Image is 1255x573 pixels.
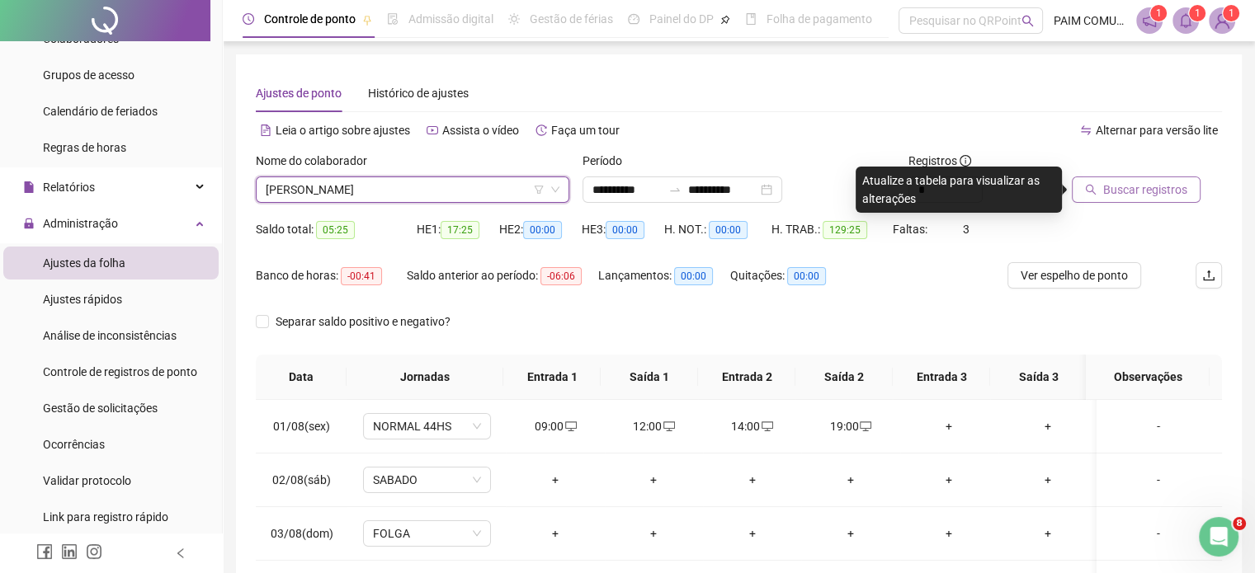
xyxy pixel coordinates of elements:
[767,12,872,26] span: Folha de pagamento
[347,355,503,400] th: Jornadas
[427,124,438,136] span: youtube
[564,420,577,432] span: desktop
[913,471,985,489] div: +
[1202,269,1215,282] span: upload
[990,355,1088,400] th: Saída 3
[503,355,601,400] th: Entrada 1
[1072,176,1201,203] button: Buscar registros
[373,467,481,492] span: SABADO
[1096,124,1218,137] span: Alternar para versão lite
[1080,124,1092,136] span: swap
[716,524,788,542] div: +
[771,220,892,239] div: H. TRAB.:
[662,420,675,432] span: desktop
[61,543,78,560] span: linkedin
[519,524,591,542] div: +
[1012,471,1083,489] div: +
[256,87,342,100] span: Ajustes de ponto
[1007,262,1141,289] button: Ver espelho de ponto
[266,177,559,202] span: INES RAVANELLO
[908,152,971,170] span: Registros
[43,293,122,306] span: Ajustes rápidos
[823,221,867,239] span: 129:25
[256,152,378,170] label: Nome do colaborador
[373,521,481,546] span: FOLGA
[276,124,410,137] span: Leia o artigo sobre ajustes
[1189,5,1205,21] sup: 1
[243,13,254,25] span: clock-circle
[730,266,851,285] div: Quitações:
[43,510,168,524] span: Link para registro rápido
[1150,5,1167,21] sup: 1
[1053,12,1126,30] span: PAIM COMUNICAÇÃO
[175,547,186,559] span: left
[960,155,971,167] span: info-circle
[273,420,330,433] span: 01/08(sex)
[408,12,493,26] span: Admissão digital
[674,267,713,285] span: 00:00
[716,471,788,489] div: +
[716,417,788,435] div: 14:00
[43,402,158,415] span: Gestão de solicitações
[523,221,562,239] span: 00:00
[858,420,871,432] span: desktop
[43,68,134,82] span: Grupos de acesso
[43,256,125,270] span: Ajustes da folha
[598,266,730,285] div: Lançamentos:
[893,223,930,236] span: Faltas:
[1085,184,1097,195] span: search
[1210,8,1234,33] img: 35620
[649,12,714,26] span: Painel do DP
[260,124,271,136] span: file-text
[43,438,105,451] span: Ocorrências
[256,220,417,239] div: Saldo total:
[856,167,1062,213] div: Atualize a tabela para visualizar as alterações
[1110,471,1207,489] div: -
[1142,13,1157,28] span: notification
[720,15,730,25] span: pushpin
[530,12,613,26] span: Gestão de férias
[913,524,985,542] div: +
[441,221,479,239] span: 17:25
[582,220,664,239] div: HE 3:
[709,221,748,239] span: 00:00
[551,124,620,137] span: Faça um tour
[1021,15,1034,27] span: search
[368,87,469,100] span: Histórico de ajustes
[269,312,457,331] span: Separar saldo positivo e negativo?
[1229,7,1234,19] span: 1
[1103,181,1187,199] span: Buscar registros
[1178,13,1193,28] span: bell
[760,420,773,432] span: desktop
[618,417,690,435] div: 12:00
[1099,368,1196,386] span: Observações
[534,185,544,195] span: filter
[519,471,591,489] div: +
[373,414,481,439] span: NORMAL 44HS
[256,355,347,400] th: Data
[519,417,591,435] div: 09:00
[1195,7,1201,19] span: 1
[814,417,886,435] div: 19:00
[36,543,53,560] span: facebook
[1156,7,1162,19] span: 1
[86,543,102,560] span: instagram
[43,474,131,487] span: Validar protocolo
[787,267,826,285] span: 00:00
[272,473,331,486] span: 02/08(sáb)
[417,220,499,239] div: HE 1:
[583,152,633,170] label: Período
[540,267,582,285] span: -06:06
[316,221,355,239] span: 05:25
[442,124,519,137] span: Assista o vídeo
[668,183,682,196] span: to
[601,355,698,400] th: Saída 1
[698,355,795,400] th: Entrada 2
[535,124,547,136] span: history
[256,266,407,285] div: Banco de horas:
[499,220,582,239] div: HE 2:
[387,13,399,25] span: file-done
[1223,5,1239,21] sup: Atualize o seu contato no menu Meus Dados
[814,471,886,489] div: +
[43,105,158,118] span: Calendário de feriados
